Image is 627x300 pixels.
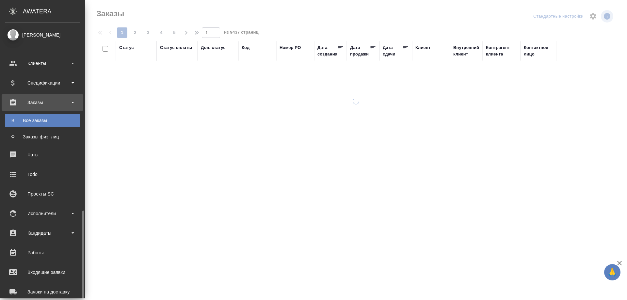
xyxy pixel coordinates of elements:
[5,130,80,143] a: ФЗаказы физ. лиц
[5,98,80,107] div: Заказы
[350,44,370,57] div: Дата продажи
[2,264,83,280] a: Входящие заявки
[242,44,249,51] div: Код
[453,44,479,57] div: Внутренний клиент
[280,44,301,51] div: Номер PO
[5,287,80,297] div: Заявки на доставку
[8,134,77,140] div: Заказы физ. лиц
[604,264,620,280] button: 🙏
[5,150,80,160] div: Чаты
[23,5,85,18] div: AWATERA
[317,44,337,57] div: Дата создания
[607,265,618,279] span: 🙏
[5,58,80,68] div: Клиенты
[486,44,517,57] div: Контрагент клиента
[2,147,83,163] a: Чаты
[2,186,83,202] a: Проекты SC
[5,169,80,179] div: Todo
[201,44,226,51] div: Доп. статус
[383,44,402,57] div: Дата сдачи
[5,228,80,238] div: Кандидаты
[119,44,134,51] div: Статус
[5,267,80,277] div: Входящие заявки
[5,189,80,199] div: Проекты SC
[5,78,80,88] div: Спецификации
[2,166,83,182] a: Todo
[524,44,555,57] div: Контактное лицо
[2,245,83,261] a: Работы
[160,44,192,51] div: Статус оплаты
[8,117,77,124] div: Все заказы
[5,31,80,39] div: [PERSON_NAME]
[5,209,80,218] div: Исполнители
[415,44,430,51] div: Клиент
[2,284,83,300] a: Заявки на доставку
[5,114,80,127] a: ВВсе заказы
[5,248,80,258] div: Работы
